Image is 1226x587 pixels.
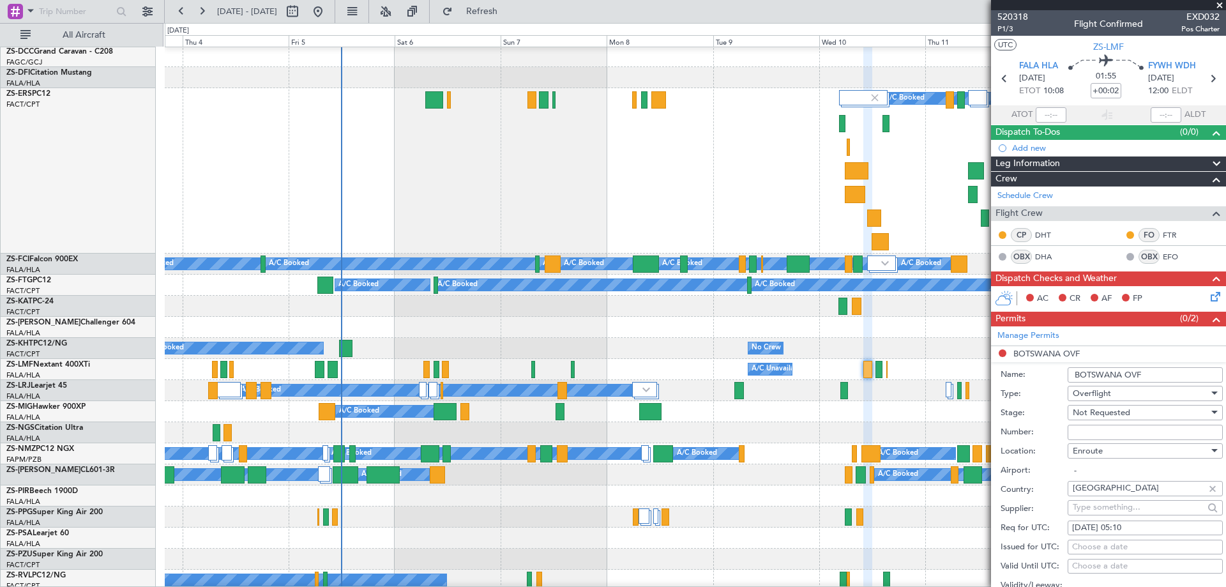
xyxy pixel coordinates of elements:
span: CR [1070,293,1080,305]
span: P1/3 [997,24,1028,34]
a: ZS-DFICitation Mustang [6,69,92,77]
a: Manage Permits [997,330,1059,342]
span: Not Requested [1073,407,1130,418]
div: Thu 4 [183,35,289,47]
a: FACT/CPT [6,349,40,359]
a: ZS-KHTPC12/NG [6,340,67,347]
button: UTC [994,39,1017,50]
div: Add new [1012,142,1220,153]
span: ZS-MIG [6,403,33,411]
div: Sat 6 [395,35,501,47]
img: gray-close.svg [869,92,881,103]
a: ZS-LMFNextant 400XTi [6,361,90,369]
div: [DATE] 05:10 [1072,522,1218,535]
a: ZS-LRJLearjet 45 [6,382,67,390]
a: FACT/CPT [6,307,40,317]
span: ZS-NGS [6,424,34,432]
a: ZS-[PERSON_NAME]CL601-3R [6,466,115,474]
span: 520318 [997,10,1028,24]
a: ZS-PIRBeech 1900D [6,487,78,495]
span: ZS-LMF [6,361,33,369]
span: ZS-LRJ [6,382,31,390]
div: Sun 7 [501,35,607,47]
div: Wed 10 [819,35,925,47]
span: ETOT [1019,85,1040,98]
div: A/C Booked [361,465,402,484]
a: FALA/HLA [6,413,40,422]
input: Type something... [1073,498,1204,517]
div: CP [1011,228,1032,242]
div: A/C Booked [269,254,309,273]
span: ZS-PZU [6,551,33,558]
div: A/C Booked [338,275,379,294]
span: FP [1133,293,1142,305]
span: ATOT [1011,109,1033,121]
div: [DATE] [167,26,189,36]
a: FALA/HLA [6,392,40,401]
span: Overflight [1073,388,1111,399]
a: FALA/HLA [6,265,40,275]
input: --:-- [1036,107,1066,123]
a: FALA/HLA [6,434,40,443]
span: Crew [995,172,1017,187]
a: ZS-PSALearjet 60 [6,530,69,537]
div: A/C Booked [878,444,918,463]
a: ZS-RVLPC12/NG [6,572,66,579]
div: Thu 11 [925,35,1031,47]
a: ZS-DCCGrand Caravan - C208 [6,48,113,56]
span: Permits [995,312,1025,326]
label: Issued for UTC: [1001,541,1068,554]
div: A/C Unavailable [752,360,805,379]
span: All Aircraft [33,31,135,40]
a: ZS-FCIFalcon 900EX [6,255,78,263]
a: FACT/CPT [6,560,40,570]
a: FACT/CPT [6,286,40,296]
a: ZS-PZUSuper King Air 200 [6,551,103,558]
span: ZS-LMF [1093,40,1124,54]
span: ZS-NMZ [6,445,36,453]
span: ZS-[PERSON_NAME] [6,319,80,326]
span: 01:55 [1096,70,1116,83]
span: 10:08 [1043,85,1064,98]
img: arrow-gray.svg [881,261,889,266]
div: A/C Booked [331,444,372,463]
span: [DATE] [1148,72,1174,85]
div: A/C Booked [437,275,478,294]
div: Choose a date [1072,541,1218,554]
span: ZS-PSA [6,530,33,537]
button: Refresh [436,1,513,22]
label: Valid Until UTC: [1001,560,1068,573]
div: A/C Booked [677,444,717,463]
span: ZS-KHT [6,340,33,347]
label: Airport: [1001,464,1068,477]
a: ZS-KATPC-24 [6,298,54,305]
img: arrow-gray.svg [642,387,650,392]
span: ZS-DCC [6,48,34,56]
a: FALA/HLA [6,518,40,528]
div: A/C Booked [339,402,379,421]
a: DHT [1035,229,1064,241]
span: ZS-KAT [6,298,33,305]
span: Flight Crew [995,206,1043,221]
div: A/C Booked [884,89,925,108]
a: ZS-NMZPC12 NGX [6,445,74,453]
span: 12:00 [1148,85,1169,98]
div: No Crew [752,339,781,358]
label: Stage: [1001,407,1068,420]
span: [DATE] - [DATE] [217,6,277,17]
div: Flight Confirmed [1074,17,1143,31]
div: A/C Booked [564,254,604,273]
a: FALA/HLA [6,370,40,380]
div: Tue 9 [713,35,819,47]
div: A/C Booked [543,254,583,273]
span: Leg Information [995,156,1060,171]
span: ZS-RVL [6,572,32,579]
a: EFO [1163,251,1192,263]
span: ALDT [1184,109,1206,121]
a: ZS-ERSPC12 [6,90,50,98]
span: ZS-PPG [6,508,33,516]
a: ZS-[PERSON_NAME]Challenger 604 [6,319,135,326]
span: [DATE] [1019,72,1045,85]
a: FALA/HLA [6,79,40,88]
span: ZS-ERS [6,90,32,98]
